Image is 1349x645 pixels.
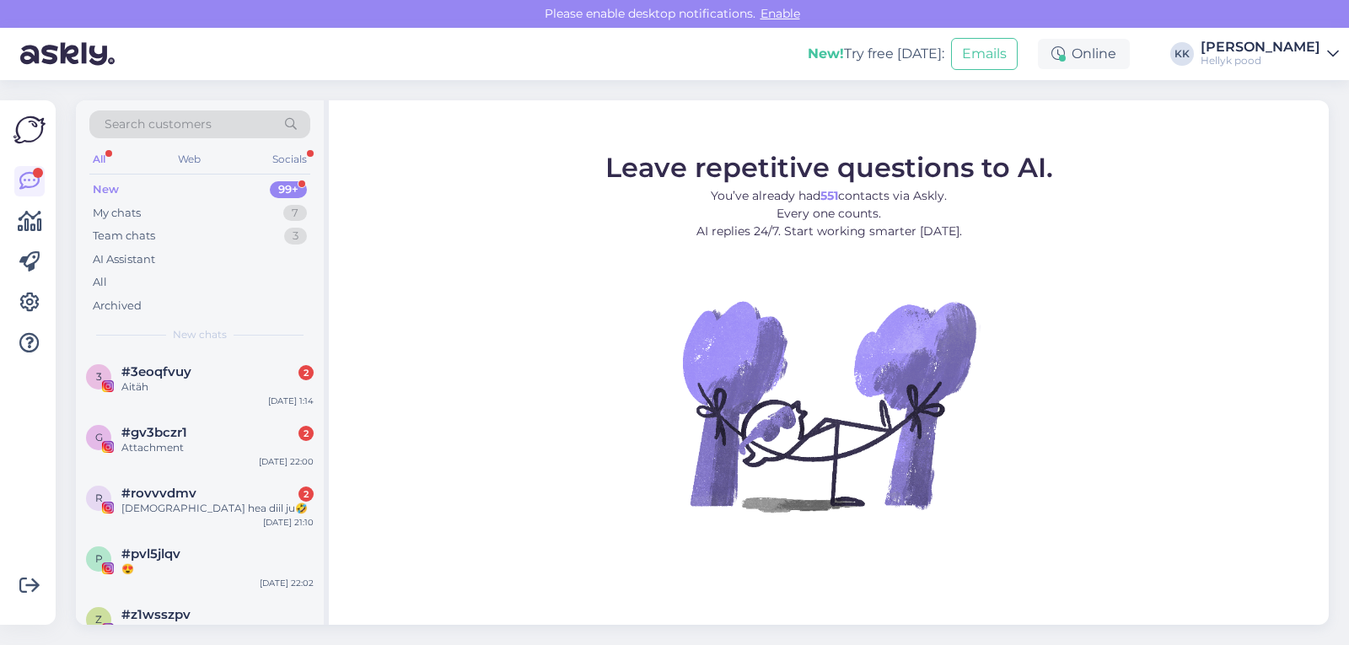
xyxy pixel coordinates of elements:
span: Enable [755,6,805,21]
span: #gv3bczr1 [121,425,187,440]
img: No Chat active [677,254,981,557]
span: #z1wsszpv [121,607,191,622]
div: 2 [298,426,314,441]
div: 😍 [121,562,314,577]
div: [DEMOGRAPHIC_DATA] hea diil ju🤣 [121,501,314,516]
div: 2 [298,365,314,380]
div: Aitäh [121,379,314,395]
div: 7 [283,205,307,222]
div: Try free [DATE]: [808,44,944,64]
div: Socials [269,148,310,170]
div: New [93,181,119,198]
div: [DATE] 1:14 [268,395,314,407]
div: [DATE] 22:02 [260,577,314,589]
span: g [95,431,103,443]
div: Archived [93,298,142,314]
div: Attachment [121,622,314,637]
b: New! [808,46,844,62]
span: Search customers [105,116,212,133]
div: [DATE] 22:00 [259,455,314,468]
span: 3 [96,370,102,383]
div: Attachment [121,440,314,455]
div: Team chats [93,228,155,245]
div: All [93,274,107,291]
span: #pvl5jlqv [121,546,180,562]
img: Askly Logo [13,114,46,146]
div: Hellyk pood [1201,54,1320,67]
b: 551 [820,188,838,203]
div: AI Assistant [93,251,155,268]
span: #3eoqfvuy [121,364,191,379]
div: Web [175,148,204,170]
div: Online [1038,39,1130,69]
div: 2 [298,486,314,502]
button: Emails [951,38,1018,70]
span: #rovvvdmv [121,486,196,501]
div: My chats [93,205,141,222]
div: [DATE] 21:10 [263,516,314,529]
div: 3 [284,228,307,245]
span: r [95,492,103,504]
a: [PERSON_NAME]Hellyk pood [1201,40,1339,67]
span: Leave repetitive questions to AI. [605,151,1053,184]
span: p [95,552,103,565]
div: [PERSON_NAME] [1201,40,1320,54]
span: z [95,613,102,626]
div: KK [1170,42,1194,66]
div: All [89,148,109,170]
p: You’ve already had contacts via Askly. Every one counts. AI replies 24/7. Start working smarter [... [605,187,1053,240]
div: 99+ [270,181,307,198]
span: New chats [173,327,227,342]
